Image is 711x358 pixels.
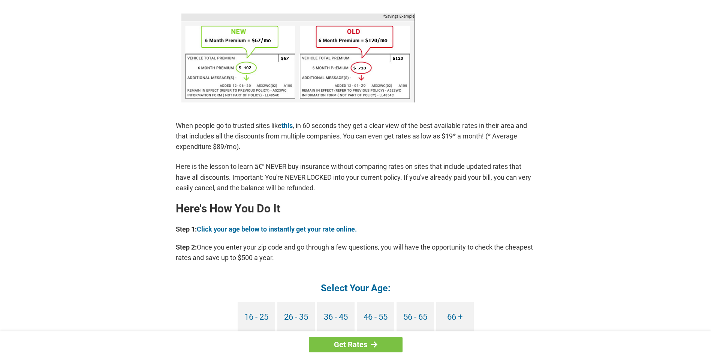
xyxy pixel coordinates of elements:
a: 56 - 65 [397,302,434,333]
img: savings [181,14,415,102]
a: this [281,122,293,129]
b: Step 1: [176,225,197,233]
a: 46 - 55 [357,302,394,333]
p: Here is the lesson to learn â€“ NEVER buy insurance without comparing rates on sites that include... [176,161,536,193]
h4: Select Your Age: [176,282,536,294]
a: Get Rates [309,337,403,352]
p: When people go to trusted sites like , in 60 seconds they get a clear view of the best available ... [176,120,536,152]
a: 66 + [436,302,474,333]
a: Click your age below to instantly get your rate online. [197,225,357,233]
a: 26 - 35 [277,302,315,333]
a: 16 - 25 [238,302,275,333]
p: Once you enter your zip code and go through a few questions, you will have the opportunity to che... [176,242,536,263]
b: Step 2: [176,243,197,251]
a: 36 - 45 [317,302,355,333]
h2: Here's How You Do It [176,203,536,215]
